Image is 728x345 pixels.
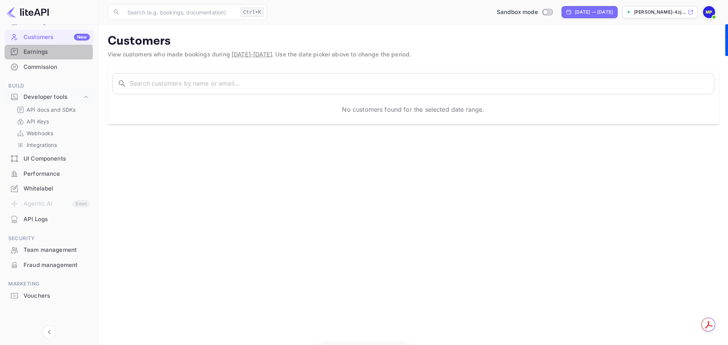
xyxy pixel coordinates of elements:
[5,45,94,59] a: Earnings
[5,82,94,90] span: Build
[27,106,76,114] p: API docs and SDKs
[5,60,94,74] a: Commission
[5,280,94,288] span: Marketing
[5,45,94,59] div: Earnings
[5,181,94,195] a: Whitelabel
[5,151,94,165] a: UI Components
[42,325,56,339] button: Collapse navigation
[24,261,90,270] div: Fraud management
[108,34,719,49] p: Customers
[24,184,90,193] div: Whitelabel
[17,117,88,125] a: API Keys
[5,167,94,181] a: Performance
[24,93,82,101] div: Developer tools
[14,104,91,115] div: API docs and SDKs
[5,289,94,303] div: Vouchers
[232,51,272,59] span: [DATE] - [DATE]
[5,289,94,303] a: Vouchers
[24,48,90,56] div: Earnings
[24,155,90,163] div: UI Components
[240,7,264,17] div: Ctrl+K
[5,234,94,243] span: Security
[5,167,94,181] div: Performance
[17,129,88,137] a: Webhooks
[5,258,94,272] a: Fraud management
[5,91,94,104] div: Developer tools
[5,212,94,227] div: API Logs
[497,8,538,17] span: Sandbox mode
[27,129,53,137] p: Webhooks
[5,258,94,273] div: Fraud management
[5,243,94,257] a: Team management
[24,215,90,224] div: API Logs
[562,6,618,18] div: Click to change the date range period
[24,33,90,42] div: Customers
[5,15,94,29] a: Bookings
[17,106,88,114] a: API docs and SDKs
[24,63,90,72] div: Commission
[74,34,90,41] div: New
[14,116,91,127] div: API Keys
[342,105,484,114] p: No customers found for the selected date range.
[634,9,686,16] p: [PERSON_NAME]-4zj...
[27,141,57,149] p: Integrations
[14,139,91,150] div: Integrations
[494,8,555,17] div: Switch to Production mode
[24,246,90,254] div: Team management
[24,170,90,178] div: Performance
[575,9,613,16] div: [DATE] — [DATE]
[24,292,90,300] div: Vouchers
[27,117,49,125] p: API Keys
[123,5,237,20] input: Search (e.g. bookings, documentation)
[5,30,94,45] div: CustomersNew
[5,30,94,44] a: CustomersNew
[5,243,94,258] div: Team management
[17,141,88,149] a: Integrations
[108,51,411,59] span: View customers who made bookings during . Use the date picker above to change the period.
[6,6,49,18] img: LiteAPI logo
[14,128,91,139] div: Webhooks
[130,73,714,94] input: Search customers by name or email...
[5,60,94,75] div: Commission
[703,6,715,18] img: Maarten Van Pijpen
[5,212,94,226] a: API Logs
